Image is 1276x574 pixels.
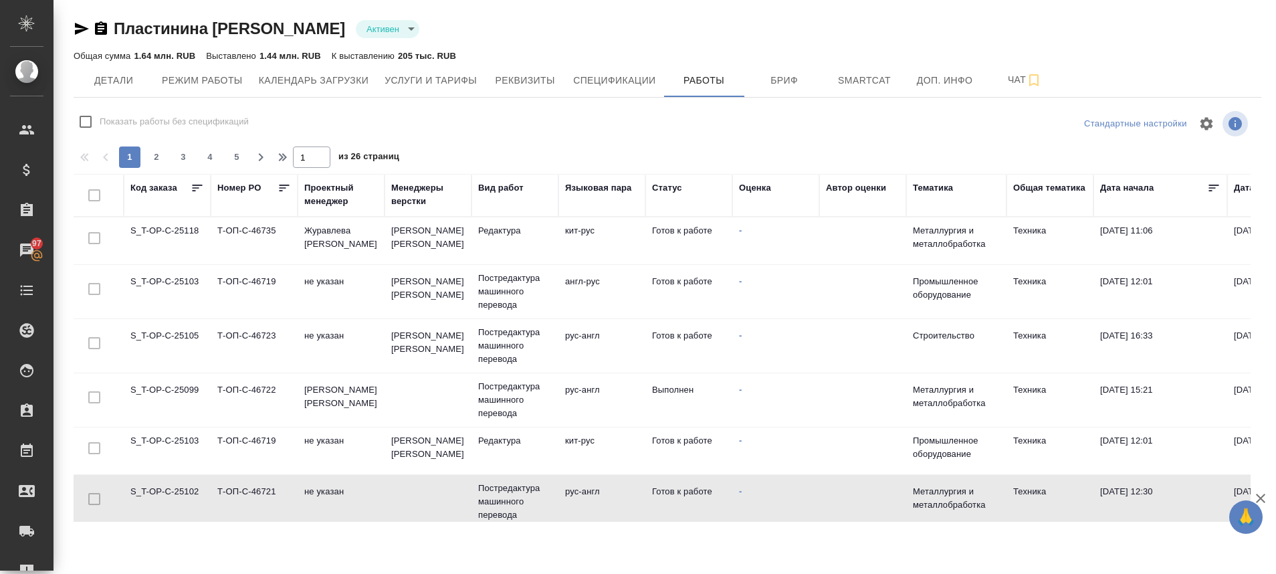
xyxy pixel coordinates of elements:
div: split button [1081,114,1190,134]
td: не указан [298,427,385,474]
button: 4 [199,147,221,168]
span: Smartcat [833,72,897,89]
p: Промышленное оборудование [913,275,1000,302]
span: Работы [672,72,736,89]
button: Скопировать ссылку для ЯМессенджера [74,21,90,37]
td: Готов к работе [645,478,732,525]
p: Редактура [478,224,552,237]
span: Услуги и тарифы [385,72,477,89]
div: Проектный менеджер [304,181,378,208]
td: S_T-OP-C-25105 [124,322,211,369]
td: [PERSON_NAME] [PERSON_NAME] [385,322,471,369]
td: S_T-OP-C-25103 [124,427,211,474]
p: К выставлению [332,51,398,61]
td: S_T-OP-C-25103 [124,268,211,315]
div: Тематика [913,181,953,195]
svg: Подписаться [1026,72,1042,88]
span: Настроить таблицу [1190,108,1222,140]
div: Активен [356,20,419,38]
button: 2 [146,147,167,168]
td: Готов к работе [645,268,732,315]
p: Металлургия и металлобработка [913,383,1000,410]
span: 2 [146,151,167,164]
div: Код заказа [130,181,177,195]
p: Промышленное оборудование [913,434,1000,461]
div: Языковая пара [565,181,632,195]
td: [DATE] 12:01 [1093,427,1227,474]
td: Техника [1006,322,1093,369]
span: Режим работы [162,72,243,89]
a: - [739,225,742,235]
button: 5 [226,147,247,168]
td: Техника [1006,268,1093,315]
td: не указан [298,478,385,525]
td: [PERSON_NAME] [PERSON_NAME] [385,217,471,264]
button: Активен [362,23,403,35]
td: рус-англ [558,478,645,525]
a: - [739,385,742,395]
a: - [739,486,742,496]
div: Вид работ [478,181,524,195]
div: Статус [652,181,682,195]
span: 4 [199,151,221,164]
div: Общая тематика [1013,181,1085,195]
p: Металлургия и металлобработка [913,224,1000,251]
td: Выполнен [645,377,732,423]
p: Постредактура машинного перевода [478,326,552,366]
td: кит-рус [558,427,645,474]
td: Техника [1006,478,1093,525]
td: [DATE] 12:30 [1093,478,1227,525]
td: Готов к работе [645,322,732,369]
td: Готов к работе [645,427,732,474]
td: англ-рус [558,268,645,315]
span: из 26 страниц [338,149,399,168]
td: S_T-OP-C-25118 [124,217,211,264]
p: Редактура [478,434,552,448]
span: Бриф [752,72,817,89]
td: [DATE] 16:33 [1093,322,1227,369]
span: Реквизиты [493,72,557,89]
p: Постредактура машинного перевода [478,272,552,312]
td: Т-ОП-С-46719 [211,268,298,315]
a: Пластинина [PERSON_NAME] [114,19,345,37]
div: Дата начала [1100,181,1154,195]
a: 97 [3,233,50,267]
span: Чат [993,72,1057,88]
td: Т-ОП-С-46723 [211,322,298,369]
td: [PERSON_NAME] [PERSON_NAME] [385,268,471,315]
p: Общая сумма [74,51,134,61]
div: Автор оценки [826,181,886,195]
span: Посмотреть информацию [1222,111,1251,136]
td: [PERSON_NAME] [PERSON_NAME] [298,377,385,423]
span: 3 [173,151,194,164]
div: Оценка [739,181,771,195]
td: S_T-OP-C-25102 [124,478,211,525]
td: кит-рус [558,217,645,264]
span: Спецификации [573,72,655,89]
td: рус-англ [558,322,645,369]
td: рус-англ [558,377,645,423]
span: Календарь загрузки [259,72,369,89]
button: 3 [173,147,194,168]
td: Т-ОП-С-46722 [211,377,298,423]
span: Детали [82,72,146,89]
span: 🙏 [1235,503,1257,531]
td: не указан [298,322,385,369]
p: Строительство [913,329,1000,343]
p: Металлургия и металлобработка [913,485,1000,512]
p: Постредактура машинного перевода [478,380,552,420]
td: Готов к работе [645,217,732,264]
td: [DATE] 11:06 [1093,217,1227,264]
div: Номер PO [217,181,261,195]
a: - [739,276,742,286]
td: Техника [1006,427,1093,474]
td: не указан [298,268,385,315]
button: 🙏 [1229,500,1263,534]
p: Постредактура машинного перевода [478,482,552,522]
td: Техника [1006,217,1093,264]
p: 1.44 млн. RUB [259,51,321,61]
p: 205 тыс. RUB [398,51,456,61]
td: Т-ОП-С-46721 [211,478,298,525]
p: 1.64 млн. RUB [134,51,195,61]
span: Доп. инфо [913,72,977,89]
